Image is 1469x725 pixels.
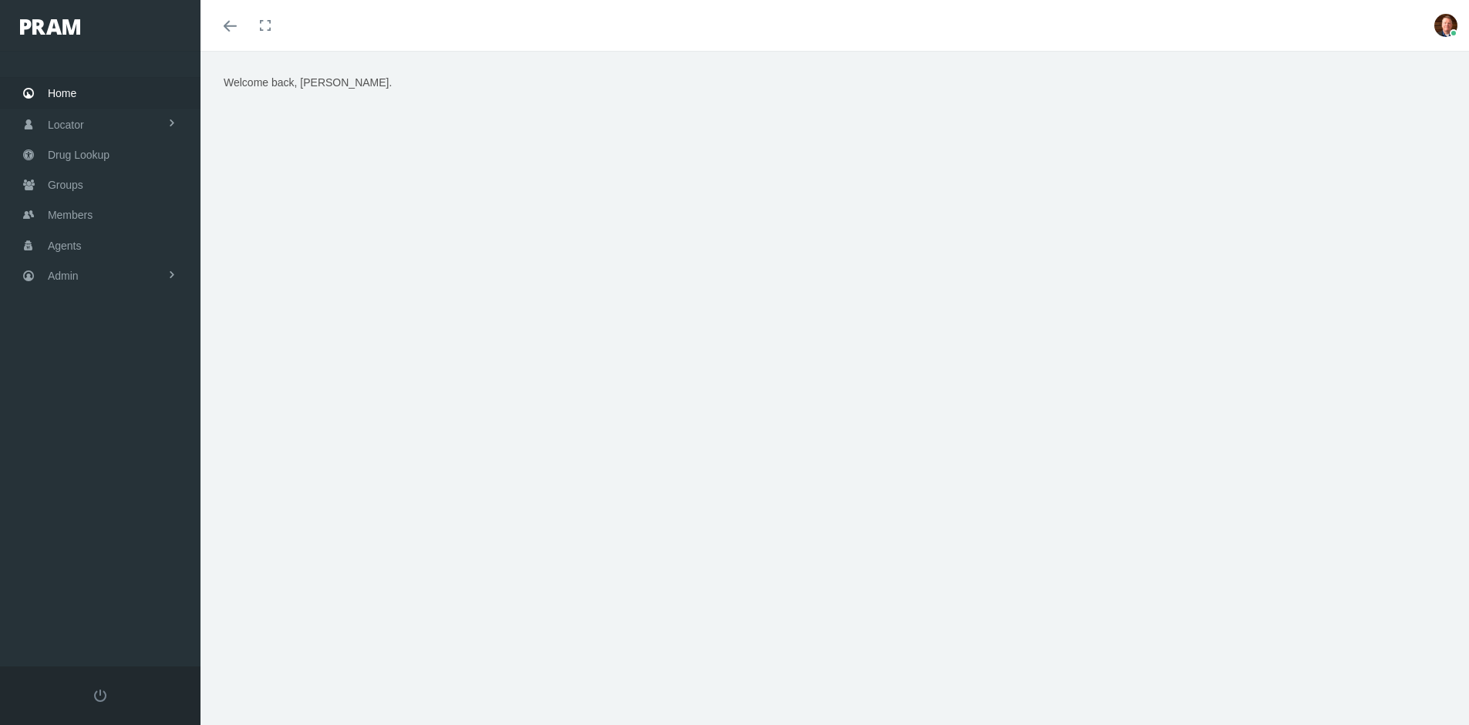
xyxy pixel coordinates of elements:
[48,110,84,139] span: Locator
[48,79,76,108] span: Home
[48,170,83,200] span: Groups
[48,200,93,230] span: Members
[20,19,80,35] img: PRAM_20_x_78.png
[1434,14,1457,37] img: S_Profile_Picture_684.jpg
[48,231,82,260] span: Agents
[224,76,392,89] span: Welcome back, [PERSON_NAME].
[48,261,79,290] span: Admin
[48,140,110,170] span: Drug Lookup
